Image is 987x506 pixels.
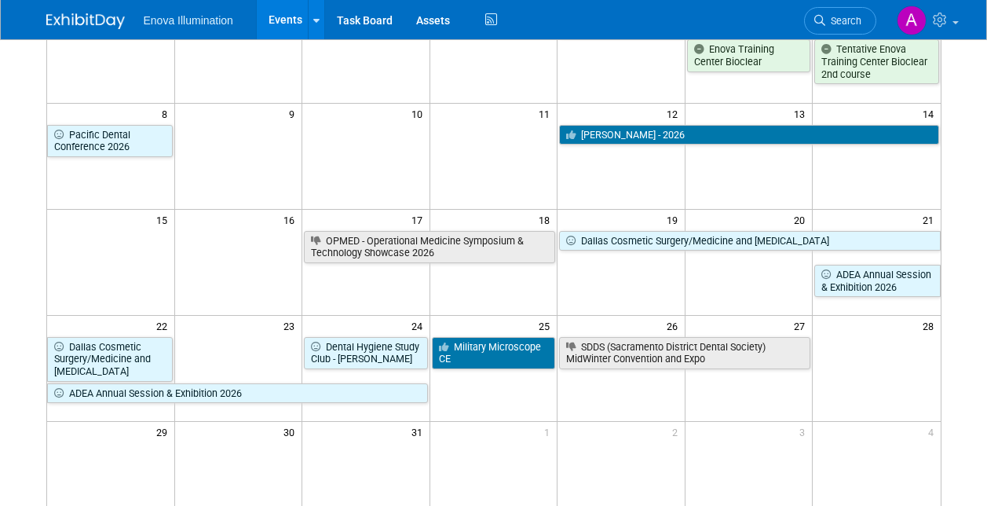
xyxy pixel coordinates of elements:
a: Enova Training Center Bioclear [687,39,811,71]
span: 8 [160,104,174,123]
span: 13 [792,104,812,123]
a: ADEA Annual Session & Exhibition 2026 [47,383,428,404]
span: 16 [282,210,302,229]
span: 2 [671,422,685,442]
span: 9 [287,104,302,123]
a: Military Microscope CE [432,337,556,369]
img: Andrea Miller [897,5,927,35]
span: 21 [921,210,941,229]
a: Dental Hygiene Study Club - [PERSON_NAME] [304,337,428,369]
span: Search [825,15,861,27]
span: 11 [537,104,557,123]
span: 28 [921,316,941,335]
span: 31 [410,422,430,442]
span: 12 [665,104,685,123]
span: 24 [410,316,430,335]
span: 27 [792,316,812,335]
span: 20 [792,210,812,229]
span: 10 [410,104,430,123]
span: 18 [537,210,557,229]
a: Tentative Enova Training Center Bioclear 2nd course [814,39,938,84]
span: 15 [155,210,174,229]
a: OPMED - Operational Medicine Symposium & Technology Showcase 2026 [304,231,555,263]
span: 23 [282,316,302,335]
span: 30 [282,422,302,442]
a: Dallas Cosmetic Surgery/Medicine and [MEDICAL_DATA] [47,337,173,382]
span: 14 [921,104,941,123]
span: 4 [927,422,941,442]
span: 26 [665,316,685,335]
span: 3 [798,422,812,442]
a: Search [804,7,876,35]
span: Enova Illumination [144,14,233,27]
span: 22 [155,316,174,335]
img: ExhibitDay [46,13,125,29]
span: 19 [665,210,685,229]
span: 29 [155,422,174,442]
a: Dallas Cosmetic Surgery/Medicine and [MEDICAL_DATA] [559,231,940,251]
a: SDDS (Sacramento District Dental Society) MidWinter Convention and Expo [559,337,810,369]
span: 17 [410,210,430,229]
span: 25 [537,316,557,335]
span: 1 [543,422,557,442]
a: [PERSON_NAME] - 2026 [559,125,938,145]
a: ADEA Annual Session & Exhibition 2026 [814,265,940,297]
a: Pacific Dental Conference 2026 [47,125,173,157]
